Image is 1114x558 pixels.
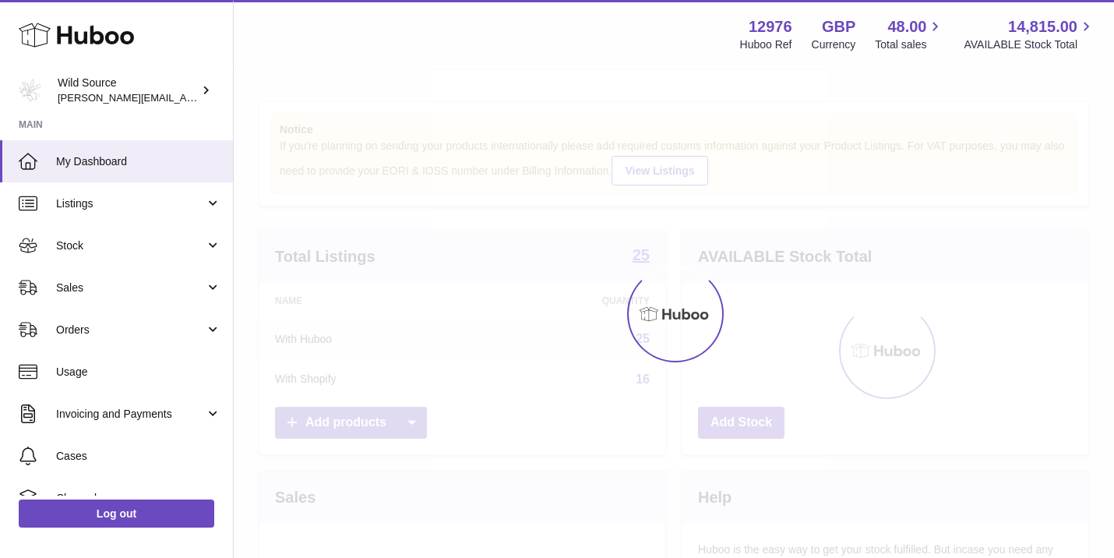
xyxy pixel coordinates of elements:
span: [PERSON_NAME][EMAIL_ADDRESS][DOMAIN_NAME] [58,91,312,104]
span: Listings [56,196,205,211]
a: 14,815.00 AVAILABLE Stock Total [964,16,1095,52]
span: 48.00 [887,16,926,37]
a: 48.00 Total sales [875,16,944,52]
div: Currency [812,37,856,52]
span: Orders [56,323,205,337]
span: Usage [56,365,221,380]
span: My Dashboard [56,154,221,169]
span: Sales [56,281,205,295]
span: Invoicing and Payments [56,407,205,422]
a: Log out [19,500,214,528]
span: Cases [56,449,221,464]
span: Stock [56,238,205,253]
span: 14,815.00 [1008,16,1077,37]
div: Huboo Ref [740,37,792,52]
span: Channels [56,491,221,506]
span: AVAILABLE Stock Total [964,37,1095,52]
strong: GBP [822,16,855,37]
div: Wild Source [58,76,198,105]
span: Total sales [875,37,944,52]
img: kate@wildsource.co.uk [19,79,42,102]
strong: 12976 [749,16,792,37]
